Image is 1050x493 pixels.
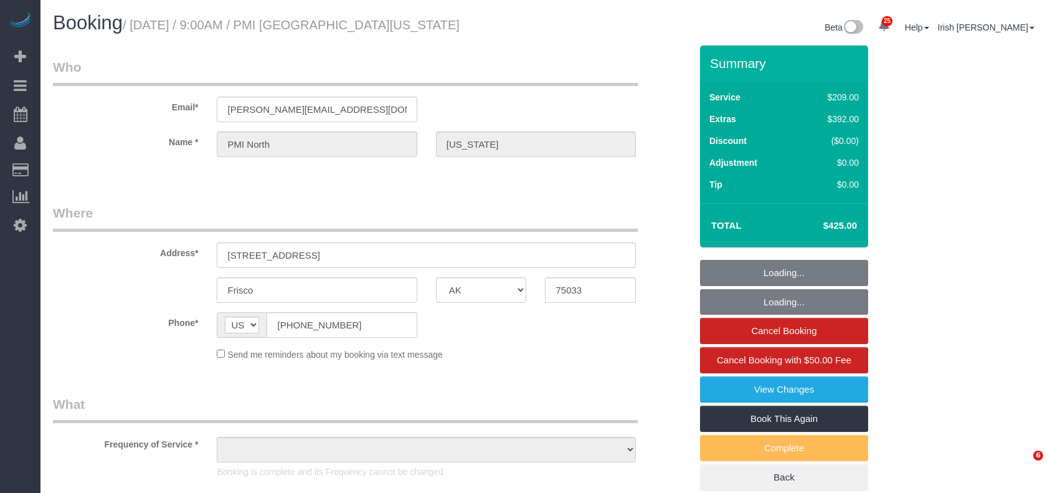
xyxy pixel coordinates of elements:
[801,91,859,103] div: $209.00
[709,178,722,191] label: Tip
[44,434,207,451] label: Frequency of Service *
[872,12,896,40] a: 25
[700,406,868,432] a: Book This Again
[938,22,1034,32] a: Irish [PERSON_NAME]
[123,18,460,32] small: / [DATE] / 9:00AM / PMI [GEOGRAPHIC_DATA][US_STATE]
[1008,451,1038,481] iframe: Intercom live chat
[709,113,736,125] label: Extras
[44,242,207,259] label: Address*
[7,12,32,30] img: Automaid Logo
[53,58,638,86] legend: Who
[267,312,417,338] input: Phone*
[53,12,123,34] span: Booking
[217,466,636,478] p: Booking is complete and its Frequency cannot be changed
[44,312,207,329] label: Phone*
[700,347,868,373] a: Cancel Booking with $50.00 Fee
[53,204,638,232] legend: Where
[717,355,851,365] span: Cancel Booking with $50.00 Fee
[843,20,863,36] img: New interface
[709,91,740,103] label: Service
[825,22,863,32] a: Beta
[44,132,207,148] label: Name *
[53,395,638,423] legend: What
[801,156,859,169] div: $0.00
[786,221,857,231] h4: $425.00
[217,132,417,157] input: First Name*
[905,22,929,32] a: Help
[217,97,417,122] input: Email*
[700,376,868,403] a: View Changes
[436,132,636,157] input: Last Name*
[801,178,859,191] div: $0.00
[545,277,636,303] input: Zip Code*
[227,350,443,360] span: Send me reminders about my booking via text message
[709,135,747,147] label: Discount
[801,135,859,147] div: ($0.00)
[700,464,868,491] a: Back
[882,16,892,26] span: 25
[44,97,207,113] label: Email*
[700,318,868,344] a: Cancel Booking
[711,220,742,231] strong: Total
[710,56,862,70] h3: Summary
[801,113,859,125] div: $392.00
[1033,451,1043,461] span: 6
[217,277,417,303] input: City*
[709,156,757,169] label: Adjustment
